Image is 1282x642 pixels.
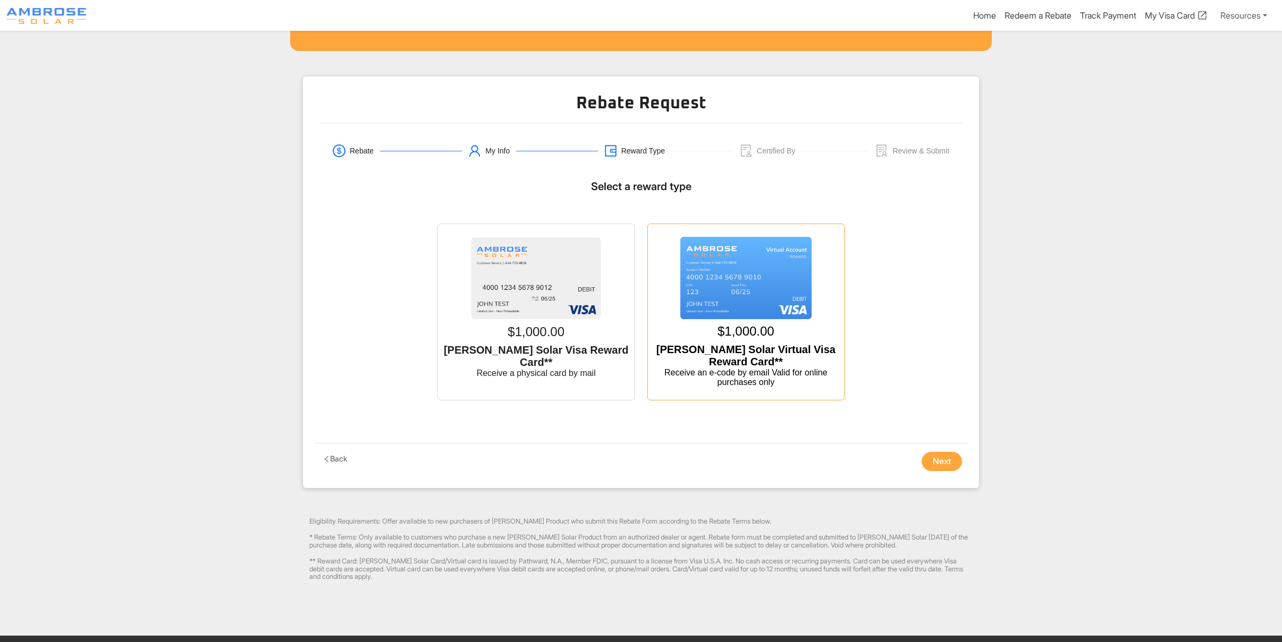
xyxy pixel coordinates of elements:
[1197,10,1208,21] span: open_in_new
[333,144,345,157] span: dollar
[333,172,949,201] h5: Select a reward type
[442,344,630,369] div: [PERSON_NAME] Solar Visa Reward Card**
[652,319,840,344] div: $1,000.00
[485,144,516,157] div: My Info
[309,513,973,529] div: Eligibility Requirements: Offer available to new purchasers of [PERSON_NAME] Product who submit t...
[757,144,802,157] div: Certified By
[323,456,330,463] span: left
[320,93,962,123] h2: Rebate Request
[922,452,962,471] button: Next
[1080,10,1136,21] a: Track Payment
[1145,10,1208,21] a: My Visa Card open_in_new
[740,144,753,157] span: audit
[470,237,602,320] img: prepaid-card-physical.png
[621,144,671,157] div: Reward Type
[652,368,840,387] div: Receive an e-code by email Valid for online purchases only
[309,529,973,553] div: * Rebate Terms: Only available to customers who purchase a new [PERSON_NAME] Solar Product from a...
[973,10,996,21] a: Home
[892,144,949,157] div: Review & Submit
[309,553,973,585] div: ** Reward Card: [PERSON_NAME] Solar Card/Virtual card is issued by Pathward, N.A., Member FDIC, p...
[468,144,481,157] span: user
[1216,5,1271,26] a: Resources
[350,144,380,157] div: Rebate
[6,8,86,24] img: Program logo
[1005,10,1072,21] a: Redeem a Rebate
[680,237,812,320] img: prepaid-card-virtual.png
[652,344,840,368] div: [PERSON_NAME] Solar Virtual Visa Reward Card**
[442,320,630,344] div: $1,000.00
[604,144,617,157] span: wallet
[442,369,630,378] div: Receive a physical card by mail
[875,144,888,157] span: solution
[320,452,350,465] button: leftBack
